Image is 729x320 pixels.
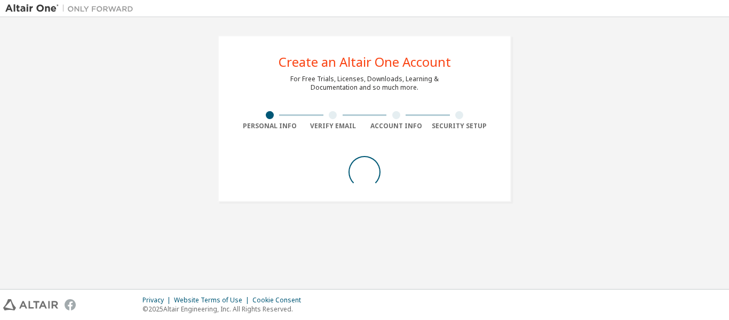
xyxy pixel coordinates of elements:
img: altair_logo.svg [3,299,58,310]
div: Create an Altair One Account [279,56,451,68]
div: Verify Email [302,122,365,130]
div: Website Terms of Use [174,296,252,305]
div: Security Setup [428,122,492,130]
div: Cookie Consent [252,296,307,305]
img: facebook.svg [65,299,76,310]
img: Altair One [5,3,139,14]
div: For Free Trials, Licenses, Downloads, Learning & Documentation and so much more. [290,75,439,92]
div: Account Info [364,122,428,130]
div: Privacy [142,296,174,305]
p: © 2025 Altair Engineering, Inc. All Rights Reserved. [142,305,307,314]
div: Personal Info [238,122,302,130]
